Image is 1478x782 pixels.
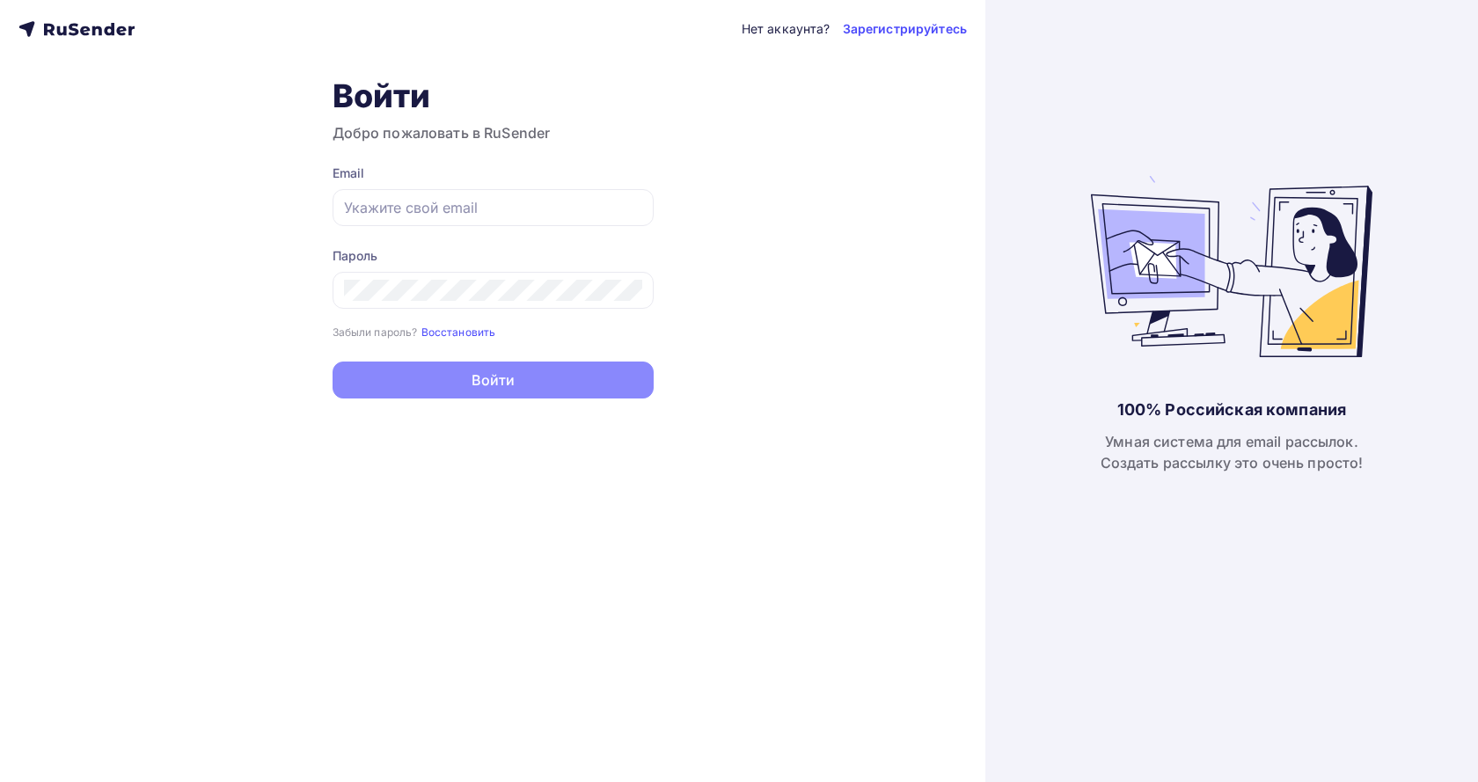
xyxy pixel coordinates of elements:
input: Укажите свой email [344,197,642,218]
button: Войти [333,362,654,398]
div: 100% Российская компания [1117,399,1346,420]
div: Умная система для email рассылок. Создать рассылку это очень просто! [1101,431,1364,473]
small: Восстановить [421,325,496,339]
div: Пароль [333,247,654,265]
a: Зарегистрируйтесь [843,20,967,38]
a: Восстановить [421,324,496,339]
h3: Добро пожаловать в RuSender [333,122,654,143]
div: Email [333,164,654,182]
div: Нет аккаунта? [742,20,830,38]
small: Забыли пароль? [333,325,418,339]
h1: Войти [333,77,654,115]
